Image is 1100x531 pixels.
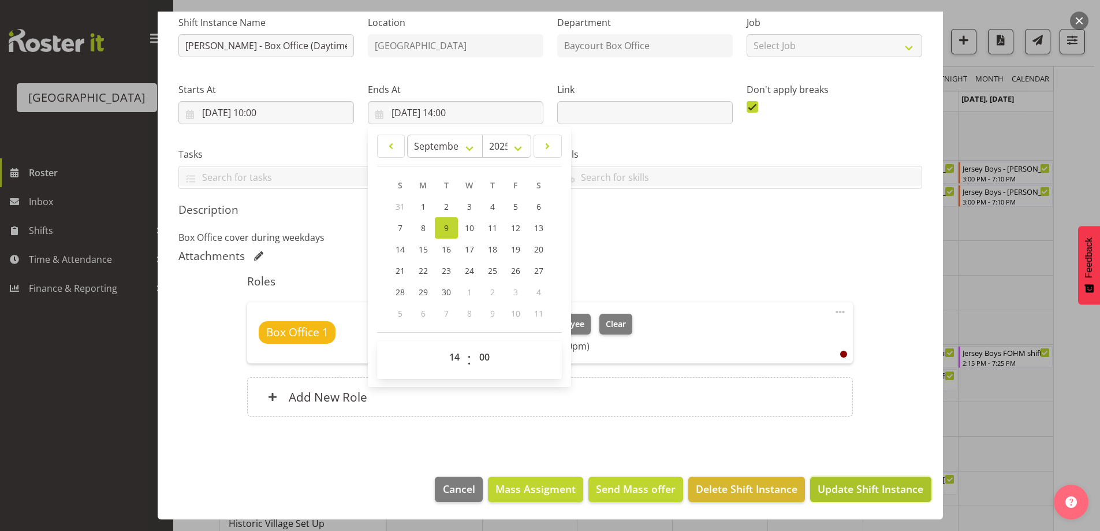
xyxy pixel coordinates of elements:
label: Don't apply breaks [747,83,922,96]
a: 27 [527,260,550,281]
span: 5 [513,201,518,212]
span: 22 [419,265,428,276]
span: 9 [490,308,495,319]
div: User is clocked out [840,351,847,358]
button: Mass Assigment [488,477,583,502]
span: 3 [513,287,518,298]
span: T [444,180,449,191]
span: 23 [442,265,451,276]
input: Search for tasks [179,168,543,186]
a: 20 [527,239,550,260]
span: : [467,346,471,374]
button: Clear [599,314,632,335]
input: Click to select... [368,101,543,124]
span: 30 [442,287,451,298]
h5: Attachments [178,249,245,263]
span: 21 [396,265,405,276]
span: S [536,180,541,191]
span: 28 [396,287,405,298]
span: 12 [511,222,520,233]
a: 23 [435,260,458,281]
span: Update Shift Instance [818,481,923,496]
span: T [490,180,495,191]
span: Send Mass offer [596,481,676,496]
span: 4 [536,287,541,298]
a: 13 [527,217,550,239]
span: 24 [465,265,474,276]
a: 2 [435,196,458,217]
a: 15 [412,239,435,260]
span: 9 [444,222,449,233]
h5: Roles [247,274,853,288]
span: 14 [396,244,405,255]
a: 16 [435,239,458,260]
a: 12 [504,217,527,239]
span: 16 [442,244,451,255]
span: 15 [419,244,428,255]
a: 29 [412,281,435,303]
a: 8 [412,217,435,239]
span: Cancel [443,481,475,496]
span: 10 [465,222,474,233]
a: 6 [527,196,550,217]
p: Box Office cover during weekdays [178,231,922,244]
a: 22 [412,260,435,281]
a: 19 [504,239,527,260]
span: 18 [488,244,497,255]
span: 8 [421,222,426,233]
label: Ends At [368,83,543,96]
label: Location [368,16,543,29]
span: 7 [398,222,402,233]
a: 28 [389,281,412,303]
a: 24 [458,260,481,281]
span: 6 [421,308,426,319]
span: Feedback [1084,237,1094,278]
a: 3 [458,196,481,217]
button: Delete Shift Instance [688,477,805,502]
span: 4 [490,201,495,212]
span: W [465,180,473,191]
label: Job [747,16,922,29]
span: 11 [534,308,543,319]
span: Delete Shift Instance [696,481,797,496]
span: 20 [534,244,543,255]
label: Department [557,16,733,29]
span: F [513,180,517,191]
span: Box Office 1 [266,324,329,341]
span: 2 [444,201,449,212]
button: Feedback - Show survey [1078,226,1100,305]
span: 6 [536,201,541,212]
a: 26 [504,260,527,281]
a: 10 [458,217,481,239]
a: 11 [481,217,504,239]
a: 25 [481,260,504,281]
img: help-xxl-2.png [1065,496,1077,508]
h5: Description [178,203,922,217]
input: Search for skills [558,168,922,186]
button: Send Mass offer [588,477,683,502]
span: 1 [421,201,426,212]
a: 18 [481,239,504,260]
span: Clear [606,318,626,331]
a: 9 [435,217,458,239]
a: 14 [389,239,412,260]
span: 2 [490,287,495,298]
span: 17 [465,244,474,255]
a: 5 [504,196,527,217]
span: 3 [467,201,472,212]
span: 31 [396,201,405,212]
span: 26 [511,265,520,276]
a: 17 [458,239,481,260]
span: S [398,180,402,191]
input: Shift Instance Name [178,34,354,57]
span: 25 [488,265,497,276]
label: Skills [557,147,922,161]
a: 4 [481,196,504,217]
input: Click to select... [178,101,354,124]
span: 29 [419,287,428,298]
a: 1 [412,196,435,217]
a: 7 [389,217,412,239]
span: 7 [444,308,449,319]
label: Starts At [178,83,354,96]
button: Cancel [435,477,482,502]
